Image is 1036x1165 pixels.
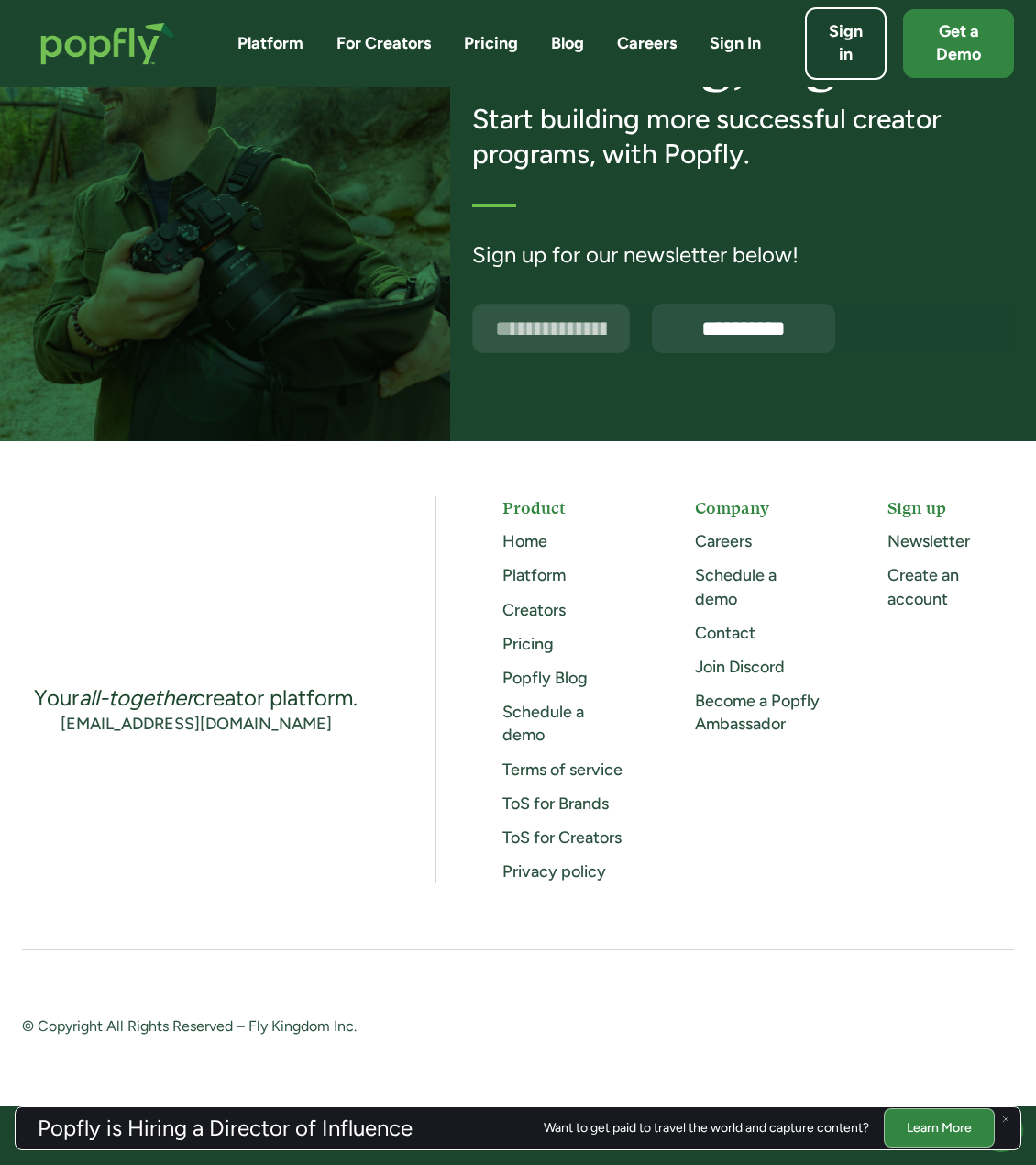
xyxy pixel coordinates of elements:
[695,531,752,551] a: Careers
[710,32,761,55] a: Sign In
[920,20,997,66] div: Get a Demo
[472,102,1014,171] h3: Start building more successful creator programs, with Popfly.
[544,1121,869,1136] div: Want to get paid to travel the world and capture content?
[903,9,1014,77] a: Get a Demo
[502,668,588,688] a: Popfly Blog
[502,565,566,585] a: Platform
[502,496,629,519] h5: Product
[884,1108,995,1148] a: Learn More
[502,760,623,780] a: Terms of service
[79,684,193,711] em: all-together
[472,304,1014,353] form: Email Form
[695,657,785,677] a: Join Discord
[823,20,868,66] div: Sign in
[502,634,554,654] a: Pricing
[472,240,1014,270] div: Sign up for our newsletter below!
[805,7,887,79] a: Sign in
[887,565,959,608] a: Create an account
[464,32,518,55] a: Pricing
[695,691,820,734] a: Become a Popfly Ambassador
[336,32,431,55] a: For Creators
[695,565,777,608] a: Schedule a demo
[695,496,821,519] h5: Company
[34,683,358,713] div: Your creator platform.
[887,531,970,551] a: Newsletter
[502,827,622,848] a: ToS for Creators
[502,793,609,814] a: ToS for Brands
[502,600,566,620] a: Creators
[502,861,606,882] a: Privacy policy
[551,32,584,55] a: Blog
[237,32,303,55] a: Platform
[502,702,584,745] a: Schedule a demo
[502,531,547,551] a: Home
[22,4,193,83] a: home
[38,1117,413,1139] h3: Popfly is Hiring a Director of Influence
[695,623,755,643] a: Contact
[61,713,332,736] a: [EMAIL_ADDRESS][DOMAIN_NAME]
[617,32,677,55] a: Careers
[22,1016,485,1039] div: © Copyright All Rights Reserved – Fly Kingdom Inc.
[887,496,1014,519] h5: Sign up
